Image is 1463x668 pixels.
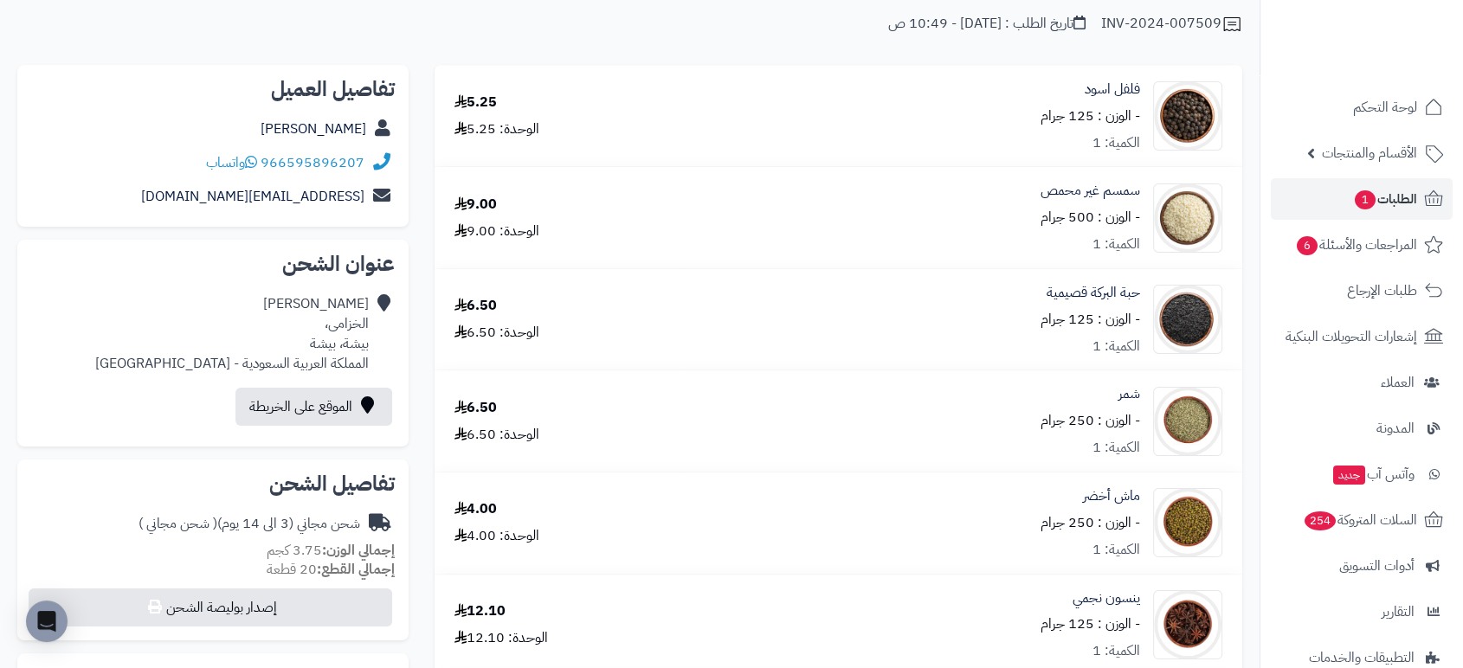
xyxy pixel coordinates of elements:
small: - الوزن : 250 جرام [1041,410,1140,431]
a: واتساب [206,152,257,173]
a: المراجعات والأسئلة6 [1271,224,1453,266]
img: 1628237640-Mung%20bean-90x90.jpg [1154,488,1221,557]
div: الوحدة: 4.00 [454,526,539,546]
div: الوحدة: 9.00 [454,222,539,241]
div: الوحدة: 6.50 [454,323,539,343]
span: المراجعات والأسئلة [1295,233,1417,257]
h2: تفاصيل الشحن [31,473,395,494]
a: الموقع على الخريطة [235,388,392,426]
img: 1628193890-Fennel-90x90.jpg [1154,387,1221,456]
span: المدونة [1376,416,1415,440]
div: 6.50 [454,296,497,316]
div: الوحدة: 6.50 [454,425,539,445]
span: وآتس آب [1331,462,1415,486]
div: الوحدة: 12.10 [454,628,548,648]
small: 20 قطعة [267,559,395,580]
img: black%20caraway-90x90.jpg [1154,285,1221,354]
a: شمر [1118,384,1140,404]
div: Open Intercom Messenger [26,601,68,642]
a: حبة البركة قصيمية [1047,283,1140,303]
a: [PERSON_NAME] [261,119,366,139]
img: %20%D8%A3%D8%A8%D9%8A%D8%B6-90x90.jpg [1154,183,1221,253]
span: العملاء [1381,370,1415,395]
span: أدوات التسويق [1339,554,1415,578]
div: 5.25 [454,93,497,112]
div: 6.50 [454,398,497,418]
div: INV-2024-007509 [1101,14,1242,35]
a: العملاء [1271,362,1453,403]
a: 966595896207 [261,152,364,173]
span: جديد [1333,466,1365,485]
a: [EMAIL_ADDRESS][DOMAIN_NAME] [141,186,364,207]
a: وآتس آبجديد [1271,453,1453,495]
span: السلات المتروكة [1303,508,1417,532]
a: سمسم غير محمص [1041,181,1140,201]
small: - الوزن : 250 جرام [1041,512,1140,533]
div: 9.00 [454,195,497,215]
strong: إجمالي القطع: [317,559,395,580]
a: التقارير [1271,591,1453,633]
div: شحن مجاني (3 الى 14 يوم) [139,514,360,534]
a: أدوات التسويق [1271,545,1453,587]
span: إشعارات التحويلات البنكية [1286,324,1417,349]
small: - الوزن : 125 جرام [1041,613,1140,634]
small: 3.75 كجم [267,540,395,561]
div: الكمية: 1 [1092,540,1140,560]
div: تاريخ الطلب : [DATE] - 10:49 ص [888,14,1086,34]
a: الطلبات1 [1271,178,1453,220]
span: التقارير [1382,600,1415,624]
small: - الوزن : 500 جرام [1041,207,1140,228]
img: %20%D8%A7%D8%B3%D9%88%D8%AF-90x90.jpg [1154,81,1221,151]
span: طلبات الإرجاع [1347,279,1417,303]
div: الكمية: 1 [1092,133,1140,153]
span: الطلبات [1353,187,1417,211]
div: الوحدة: 5.25 [454,119,539,139]
img: 1628271986-Star%20Anise-90x90.jpg [1154,590,1221,659]
button: إصدار بوليصة الشحن [29,588,392,626]
strong: إجمالي الوزن: [322,540,395,561]
div: الكمية: 1 [1092,234,1140,254]
span: 6 [1297,236,1318,255]
span: لوحة التحكم [1353,95,1417,119]
a: لوحة التحكم [1271,87,1453,128]
small: - الوزن : 125 جرام [1041,106,1140,126]
div: الكمية: 1 [1092,337,1140,356]
h2: عنوان الشحن [31,254,395,274]
h2: تفاصيل العميل [31,79,395,100]
a: طلبات الإرجاع [1271,270,1453,312]
div: 4.00 [454,499,497,519]
small: - الوزن : 125 جرام [1041,309,1140,330]
a: السلات المتروكة254 [1271,499,1453,541]
div: الكمية: 1 [1092,438,1140,458]
a: فلفل اسود [1085,80,1140,100]
div: [PERSON_NAME] الخزامى، بيشة، بيشة المملكة العربية السعودية - [GEOGRAPHIC_DATA] [95,294,369,373]
a: ماش أخضر [1083,486,1140,506]
a: إشعارات التحويلات البنكية [1271,316,1453,357]
span: 1 [1355,190,1376,209]
span: 254 [1305,511,1336,530]
div: 12.10 [454,601,506,621]
span: ( شحن مجاني ) [139,513,217,534]
span: الأقسام والمنتجات [1322,141,1417,165]
img: logo-2.png [1345,47,1447,83]
a: المدونة [1271,408,1453,449]
div: الكمية: 1 [1092,641,1140,661]
a: ينسون نجمي [1073,588,1140,608]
